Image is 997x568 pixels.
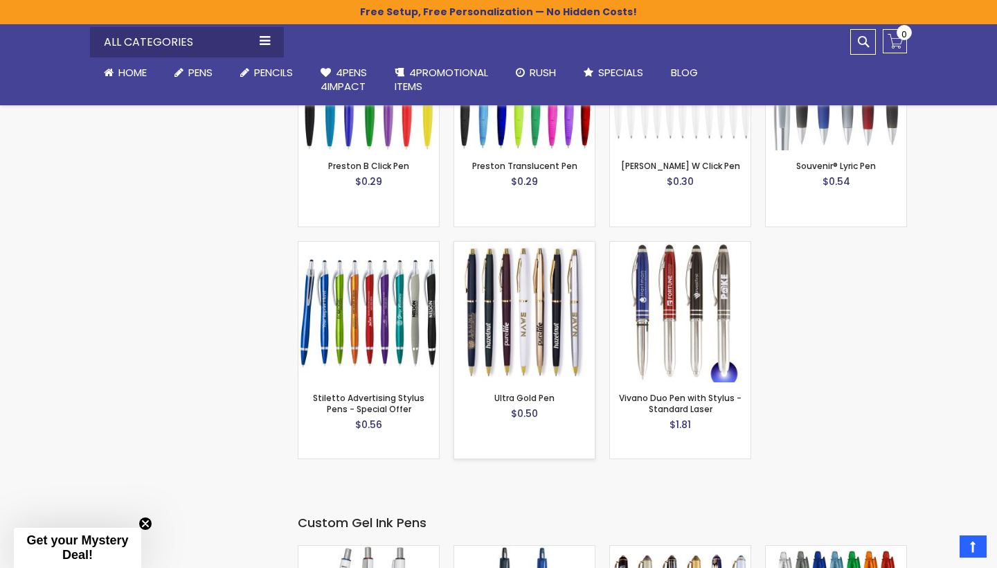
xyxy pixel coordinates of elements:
a: Pencils [226,57,307,88]
div: Get your Mystery Deal!Close teaser [14,528,141,568]
a: Pens [161,57,226,88]
span: Pens [188,65,213,80]
a: Preston Translucent Pen [472,160,577,172]
span: $0.56 [355,418,382,432]
span: Specials [598,65,643,80]
button: Close teaser [138,517,152,531]
a: Blog [657,57,712,88]
a: Rush [502,57,570,88]
a: Vivano Duo Pen with Stylus - Standard Laser [610,241,751,253]
span: $0.29 [355,175,382,188]
span: $1.81 [670,418,691,432]
a: Preston B Click Pen [328,160,409,172]
a: Stiletto Advertising Stylus Pens - Special Offer [313,392,424,415]
div: All Categories [90,27,284,57]
a: Stiletto Advertising Stylus Pens - Special Offer [298,241,439,253]
a: Ultra Gold Pen [454,241,595,253]
span: $0.54 [823,175,850,188]
span: 4Pens 4impact [321,65,367,94]
a: Vivano Duo Pen with Stylus - Standard Laser [619,392,742,415]
span: $0.50 [511,407,538,420]
span: $0.29 [511,175,538,188]
span: 4PROMOTIONAL ITEMS [395,65,488,94]
span: Blog [671,65,698,80]
span: Pencils [254,65,293,80]
span: Custom Gel Ink Pens [298,514,426,531]
span: Get your Mystery Deal! [26,533,128,562]
img: Ultra Gold Pen [454,242,595,382]
img: Stiletto Advertising Stylus Pens - Special Offer [298,242,439,382]
a: [PERSON_NAME] W Click Pen [621,160,740,172]
a: Aqua Gel - Recycled PET Plastic Pen - ColorJet Imprint [766,545,906,557]
a: Specials [570,57,657,88]
a: Ultra Gold Pen [494,392,555,404]
span: Home [118,65,147,80]
a: Home [90,57,161,88]
span: $0.30 [667,175,694,188]
a: 4PROMOTIONALITEMS [381,57,502,103]
img: Vivano Duo Pen with Stylus - Standard Laser [610,242,751,382]
span: Rush [530,65,556,80]
a: 0 [883,29,907,53]
a: Achilles Cap-Off Rollerball Gel Metal Pen [610,545,751,557]
a: Cyprus Grip Gel Pens [298,545,439,557]
a: 4Pens4impact [307,57,381,103]
a: Top [960,535,987,558]
span: 0 [901,28,907,41]
a: #882 Custom GEL PEN [454,545,595,557]
a: Souvenir® Lyric Pen [796,160,876,172]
